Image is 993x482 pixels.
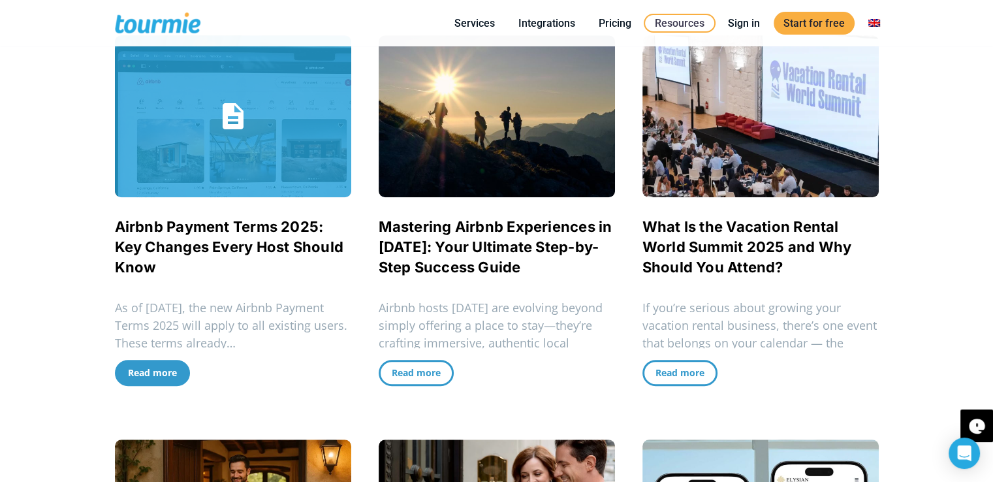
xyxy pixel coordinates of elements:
[644,14,716,33] a: Resources
[718,15,770,31] a: Sign in
[642,299,879,370] p: If you’re serious about growing your vacation rental business, there’s one event that belongs on ...
[655,366,704,379] span: Read more
[589,15,641,31] a: Pricing
[128,366,177,379] span: Read more
[379,299,615,370] p: Airbnb hosts [DATE] are evolving beyond simply offering a place to stay—they’re crafting immersiv...
[509,15,585,31] a: Integrations
[115,218,343,276] a: Airbnb Payment Terms 2025: Key Changes Every Host Should Know
[115,299,351,352] p: As of [DATE], the new Airbnb Payment Terms 2025 will apply to all existing users. These terms alr...
[379,360,454,386] a: Read more
[392,366,441,379] span: Read more
[115,360,190,386] a: Read more
[774,12,855,35] a: Start for free
[445,15,505,31] a: Services
[642,218,852,276] a: What Is the Vacation Rental World Summit 2025 and Why Should You Attend?
[379,218,612,276] a: Mastering Airbnb Experiences in [DATE]: Your Ultimate Step-by-Step Success Guide
[949,438,980,469] div: Open Intercom Messenger
[642,360,717,386] a: Read more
